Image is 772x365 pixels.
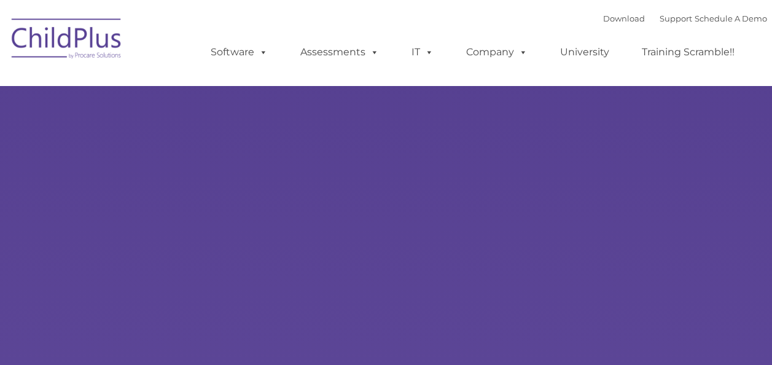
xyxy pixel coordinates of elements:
[548,40,622,65] a: University
[399,40,446,65] a: IT
[454,40,540,65] a: Company
[603,14,645,23] a: Download
[630,40,747,65] a: Training Scramble!!
[695,14,767,23] a: Schedule A Demo
[6,10,128,71] img: ChildPlus by Procare Solutions
[660,14,692,23] a: Support
[198,40,280,65] a: Software
[603,14,767,23] font: |
[288,40,391,65] a: Assessments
